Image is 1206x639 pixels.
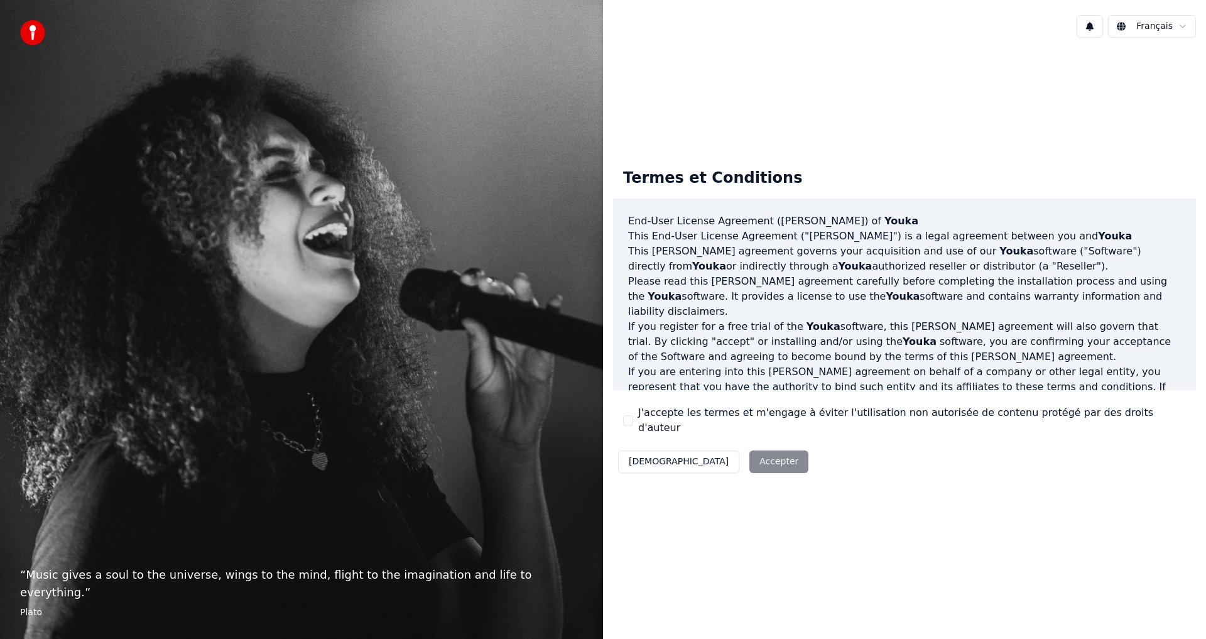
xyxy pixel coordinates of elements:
span: Youka [807,320,840,332]
h3: End-User License Agreement ([PERSON_NAME]) of [628,214,1181,229]
p: If you are entering into this [PERSON_NAME] agreement on behalf of a company or other legal entit... [628,364,1181,425]
img: youka [20,20,45,45]
label: J'accepte les termes et m'engage à éviter l'utilisation non autorisée de contenu protégé par des ... [638,405,1186,435]
p: “ Music gives a soul to the universe, wings to the mind, flight to the imagination and life to ev... [20,566,583,601]
footer: Plato [20,606,583,619]
p: If you register for a free trial of the software, this [PERSON_NAME] agreement will also govern t... [628,319,1181,364]
div: Termes et Conditions [613,158,812,199]
p: Please read this [PERSON_NAME] agreement carefully before completing the installation process and... [628,274,1181,319]
span: Youka [884,215,918,227]
span: Youka [838,260,872,272]
span: Youka [648,290,682,302]
span: Youka [1098,230,1132,242]
p: This End-User License Agreement ("[PERSON_NAME]") is a legal agreement between you and [628,229,1181,244]
span: Youka [692,260,726,272]
span: Youka [886,290,920,302]
span: Youka [903,336,937,347]
button: [DEMOGRAPHIC_DATA] [618,451,739,473]
p: This [PERSON_NAME] agreement governs your acquisition and use of our software ("Software") direct... [628,244,1181,274]
span: Youka [999,245,1033,257]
